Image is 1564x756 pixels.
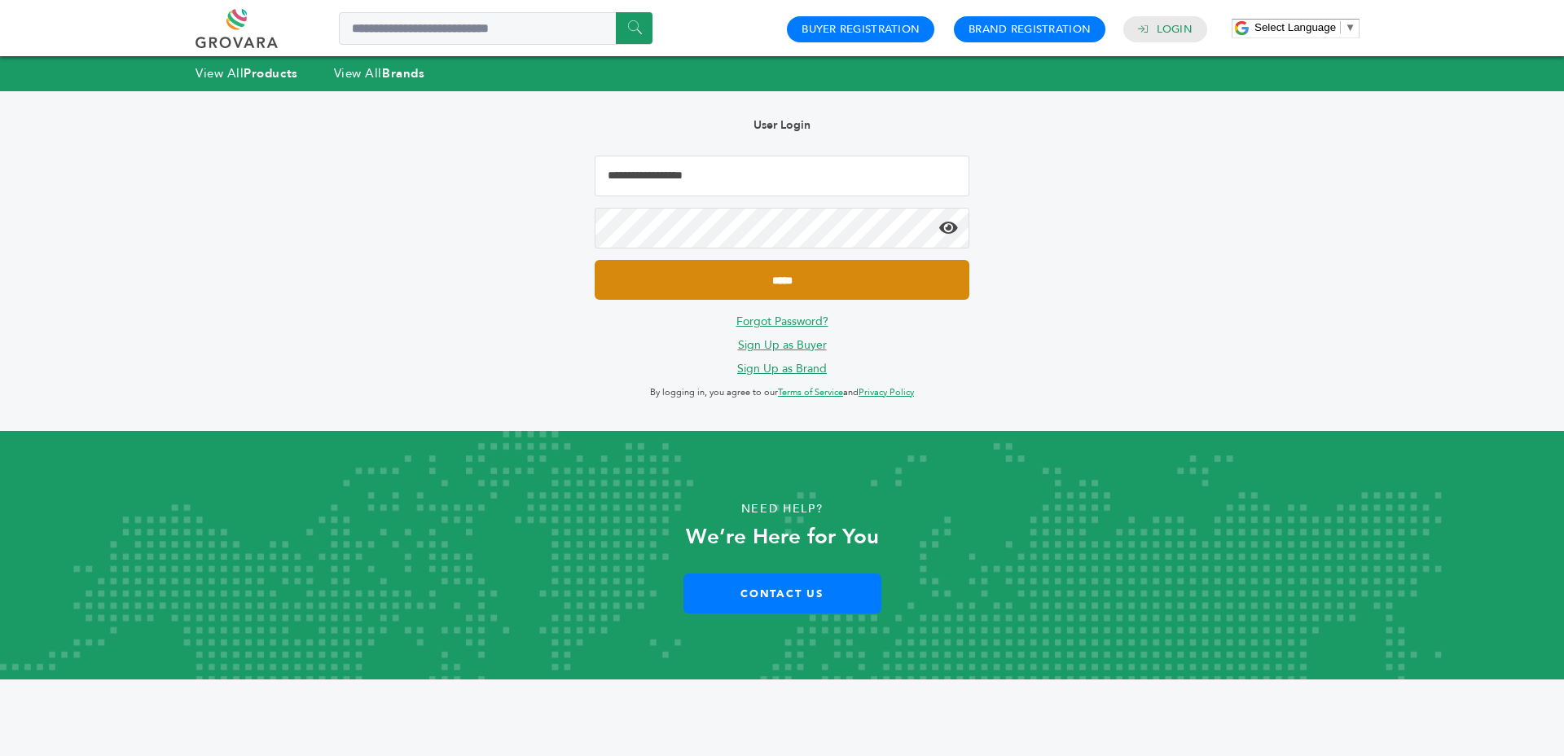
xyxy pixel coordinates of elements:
a: View AllBrands [334,65,425,81]
a: Terms of Service [778,386,843,398]
strong: We’re Here for You [686,522,879,552]
span: Select Language [1254,21,1336,33]
a: View AllProducts [195,65,298,81]
input: Email Address [595,156,969,196]
a: Forgot Password? [736,314,828,329]
a: Sign Up as Buyer [738,337,827,353]
a: Privacy Policy [859,386,914,398]
p: By logging in, you agree to our and [595,383,969,402]
b: User Login [753,117,811,133]
strong: Products [244,65,297,81]
p: Need Help? [78,497,1486,521]
span: ▼ [1345,21,1355,33]
a: Contact Us [683,574,881,613]
a: Sign Up as Brand [737,361,827,376]
strong: Brands [382,65,424,81]
a: Brand Registration [969,22,1091,37]
a: Login [1157,22,1193,37]
a: Select Language​ [1254,21,1355,33]
a: Buyer Registration [802,22,920,37]
input: Password [595,208,969,248]
input: Search a product or brand... [339,12,652,45]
